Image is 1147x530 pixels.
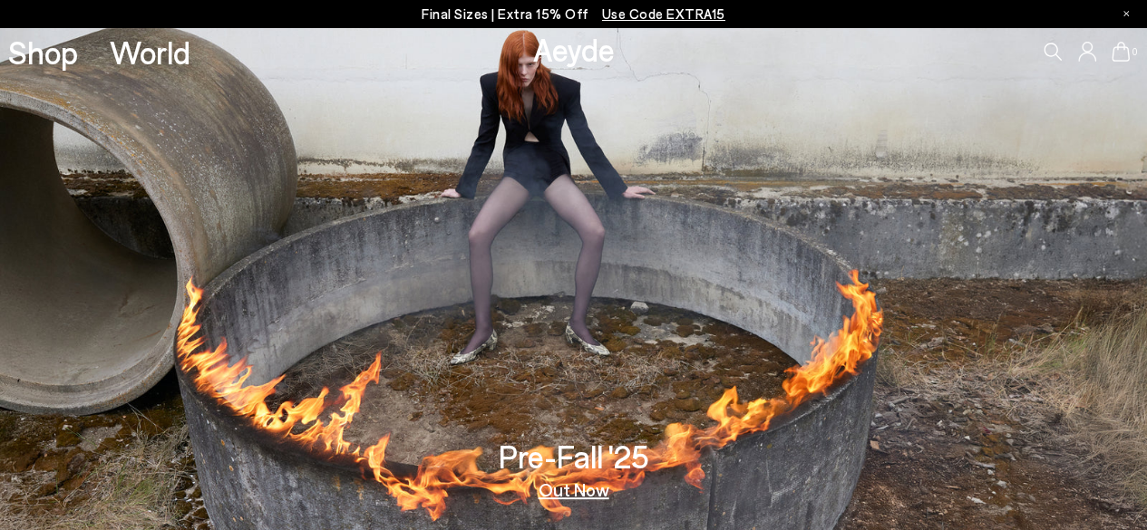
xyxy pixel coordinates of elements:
h3: Pre-Fall '25 [499,440,649,472]
p: Final Sizes | Extra 15% Off [422,3,725,25]
a: 0 [1112,42,1130,62]
a: Shop [8,36,78,68]
a: Out Now [539,480,609,498]
a: Aeyde [532,30,614,68]
span: 0 [1130,47,1139,57]
a: World [110,36,190,68]
span: Navigate to /collections/ss25-final-sizes [602,5,725,22]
